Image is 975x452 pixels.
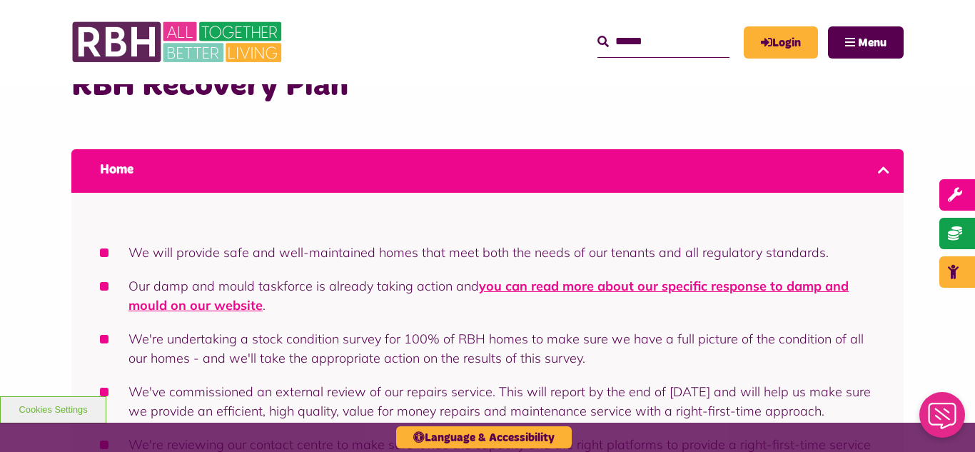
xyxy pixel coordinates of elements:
[128,278,849,313] a: you can read more about our specific response to damp and mould on our website - open in a new tab
[71,66,904,106] h3: RBH Recovery Plan
[100,382,875,421] li: We've commissioned an external review of our repairs service. This will report by the end of [DAT...
[100,243,875,262] li: We will provide safe and well-maintained homes that meet both the needs of our tenants and all re...
[911,388,975,452] iframe: Netcall Web Assistant for live chat
[100,276,875,315] li: Our damp and mould taskforce is already taking action and .
[71,14,286,70] img: RBH
[744,26,818,59] a: MyRBH
[100,329,875,368] li: We're undertaking a stock condition survey for 100% of RBH homes to make sure we have a full pict...
[828,26,904,59] button: Navigation
[597,26,729,57] input: Search
[71,149,904,193] a: Home
[858,37,886,49] span: Menu
[396,426,572,448] button: Language & Accessibility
